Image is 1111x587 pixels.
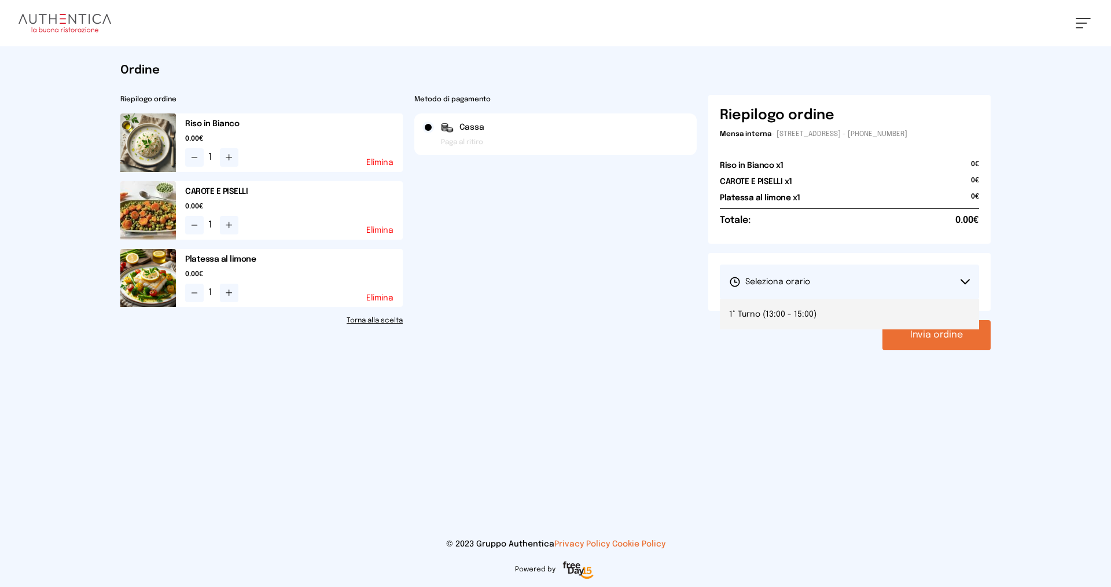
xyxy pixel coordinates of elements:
button: Seleziona orario [720,265,979,299]
p: © 2023 Gruppo Authentica [19,538,1092,550]
a: Cookie Policy [612,540,665,548]
span: Powered by [515,565,555,574]
span: Seleziona orario [729,276,810,288]
a: Privacy Policy [554,540,610,548]
span: 1° Turno (13:00 - 15:00) [729,309,816,320]
img: logo-freeday.3e08031.png [560,559,597,582]
button: Invia ordine [882,320,991,350]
